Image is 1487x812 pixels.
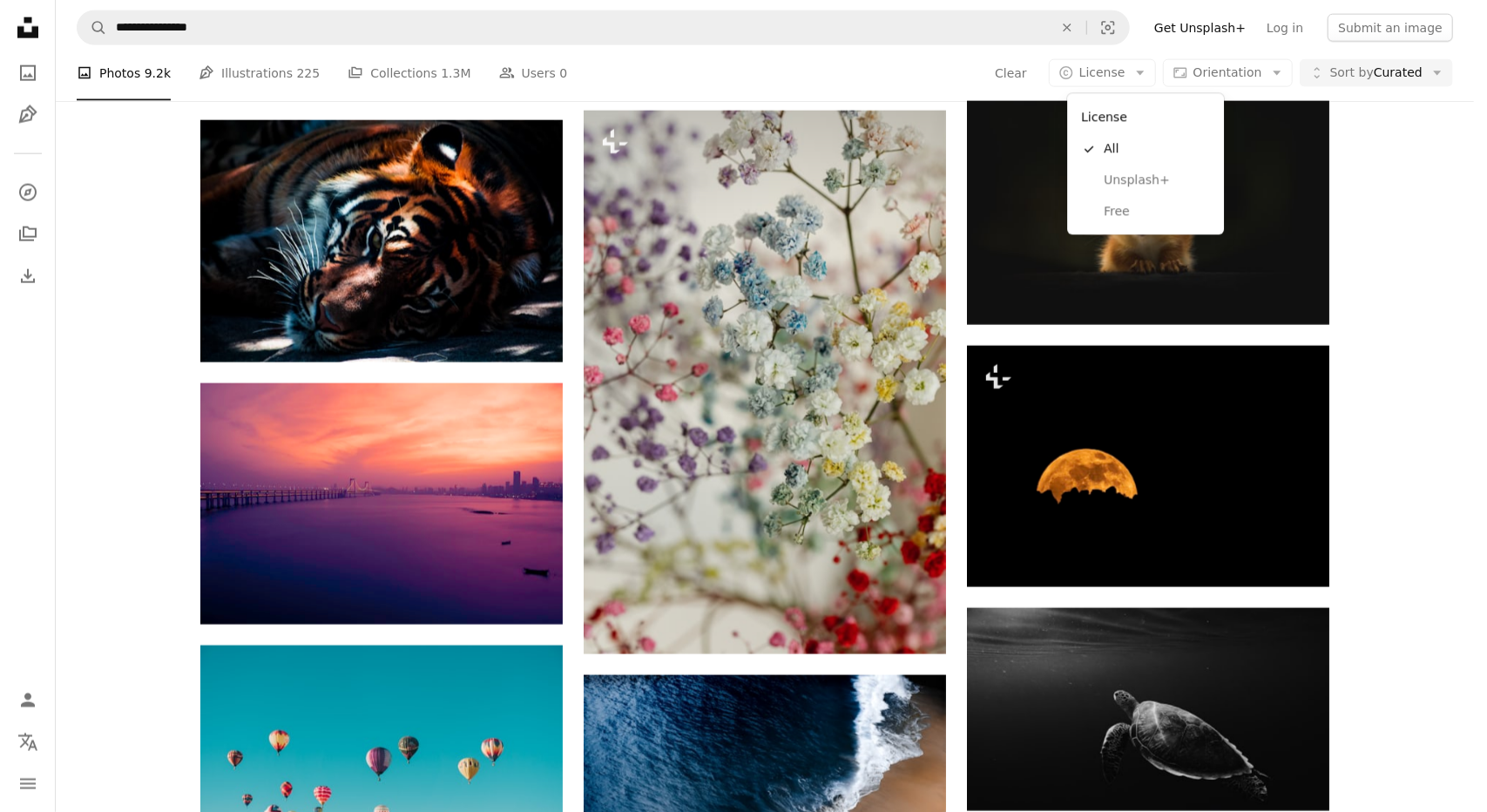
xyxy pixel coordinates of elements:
[1163,59,1293,87] button: Orientation
[1074,101,1217,134] div: License
[1104,204,1210,221] span: Free
[1049,59,1156,87] button: License
[1067,94,1224,235] div: License
[1104,141,1210,159] span: All
[1079,65,1125,79] span: License
[1104,173,1210,190] span: Unsplash+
